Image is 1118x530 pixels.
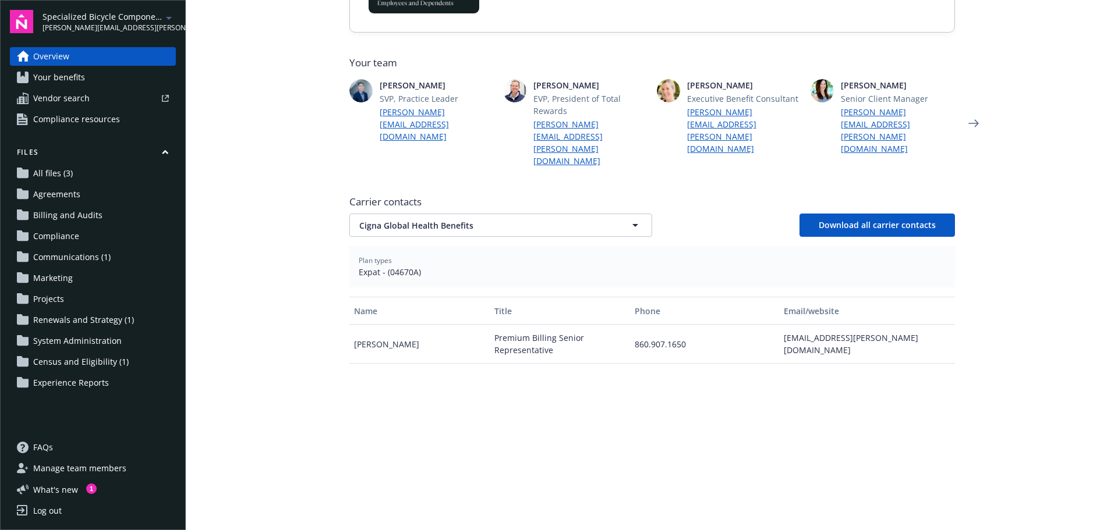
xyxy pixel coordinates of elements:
div: 860.907.1650 [630,325,779,364]
span: Compliance [33,227,79,246]
span: What ' s new [33,483,78,496]
a: Compliance [10,227,176,246]
img: photo [811,79,834,102]
a: Next [964,114,983,133]
span: EVP, President of Total Rewards [533,93,648,117]
div: Premium Billing Senior Representative [490,325,630,364]
span: Marketing [33,269,73,287]
span: Communications (1) [33,248,111,266]
a: All files (3) [10,164,176,183]
span: [PERSON_NAME] [841,79,955,91]
button: Email/website [779,297,954,325]
div: 1 [86,483,97,494]
img: photo [349,79,373,102]
span: Carrier contacts [349,195,955,209]
span: Executive Benefit Consultant [687,93,801,105]
button: Cigna Global Health Benefits [349,214,652,237]
span: [PERSON_NAME] [380,79,494,91]
span: Manage team members [33,459,126,478]
img: navigator-logo.svg [10,10,33,33]
span: Overview [33,47,69,66]
a: Experience Reports [10,374,176,392]
a: Census and Eligibility (1) [10,353,176,371]
span: Agreements [33,185,80,204]
span: Plan types [359,255,946,266]
span: Expat - (04670A) [359,266,946,278]
button: Title [490,297,630,325]
a: Vendor search [10,89,176,108]
span: FAQs [33,438,53,457]
button: Phone [630,297,779,325]
button: Download all carrier contacts [799,214,955,237]
span: Download all carrier contacts [819,219,936,230]
span: Your team [349,56,955,70]
a: [PERSON_NAME][EMAIL_ADDRESS][PERSON_NAME][DOMAIN_NAME] [841,106,955,155]
span: Projects [33,290,64,308]
div: Name [354,305,485,317]
a: Compliance resources [10,110,176,129]
span: Cigna Global Health Benefits [359,219,602,232]
a: arrowDropDown [162,10,176,24]
span: System Administration [33,332,122,350]
div: [EMAIL_ADDRESS][PERSON_NAME][DOMAIN_NAME] [779,325,954,364]
span: [PERSON_NAME][EMAIL_ADDRESS][PERSON_NAME][DOMAIN_NAME] [43,23,162,33]
span: Renewals and Strategy (1) [33,311,134,329]
button: Name [349,297,490,325]
span: Compliance resources [33,110,120,129]
span: Experience Reports [33,374,109,392]
span: Billing and Audits [33,206,102,225]
a: Billing and Audits [10,206,176,225]
a: Manage team members [10,459,176,478]
a: Marketing [10,269,176,287]
img: photo [503,79,526,102]
button: What's new1 [10,483,97,496]
span: SVP, Practice Leader [380,93,494,105]
div: Log out [33,501,62,520]
span: Your benefits [33,68,85,87]
span: Census and Eligibility (1) [33,353,129,371]
span: Vendor search [33,89,90,108]
a: Projects [10,290,176,308]
a: Your benefits [10,68,176,87]
span: Senior Client Manager [841,93,955,105]
a: [PERSON_NAME][EMAIL_ADDRESS][PERSON_NAME][DOMAIN_NAME] [533,118,648,167]
a: [PERSON_NAME][EMAIL_ADDRESS][PERSON_NAME][DOMAIN_NAME] [687,106,801,155]
span: All files (3) [33,164,73,183]
div: Title [494,305,625,317]
span: [PERSON_NAME] [687,79,801,91]
button: Specialized Bicycle Components[PERSON_NAME][EMAIL_ADDRESS][PERSON_NAME][DOMAIN_NAME]arrowDropDown [43,10,176,33]
div: Phone [635,305,774,317]
a: Renewals and Strategy (1) [10,311,176,329]
div: Email/website [784,305,950,317]
a: Agreements [10,185,176,204]
a: Communications (1) [10,248,176,266]
div: [PERSON_NAME] [349,325,490,364]
img: photo [657,79,680,102]
span: [PERSON_NAME] [533,79,648,91]
a: Overview [10,47,176,66]
span: Specialized Bicycle Components [43,10,162,23]
button: Files [10,147,176,162]
a: System Administration [10,332,176,350]
a: [PERSON_NAME][EMAIL_ADDRESS][DOMAIN_NAME] [380,106,494,143]
a: FAQs [10,438,176,457]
